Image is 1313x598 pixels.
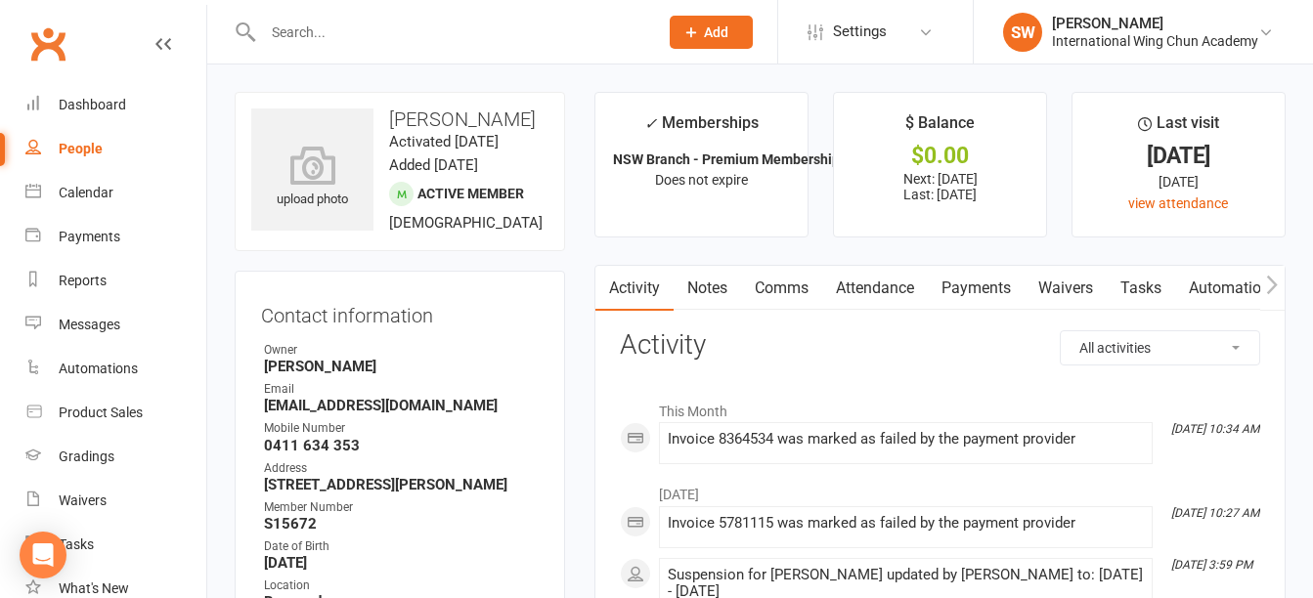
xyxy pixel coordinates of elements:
h3: Contact information [261,297,539,326]
div: Member Number [264,498,539,517]
div: Mobile Number [264,419,539,438]
li: This Month [620,391,1260,422]
div: People [59,141,103,156]
a: Activity [595,266,674,311]
div: International Wing Chun Academy [1052,32,1258,50]
strong: 0411 634 353 [264,437,539,454]
div: What's New [59,580,129,596]
a: Waivers [1025,266,1107,311]
div: [PERSON_NAME] [1052,15,1258,32]
div: Last visit [1138,110,1219,146]
div: Owner [264,341,539,360]
div: Memberships [644,110,759,147]
a: Automations [25,347,206,391]
div: Open Intercom Messenger [20,532,66,578]
button: Add [670,16,753,49]
a: Attendance [822,266,928,311]
span: [DEMOGRAPHIC_DATA] [389,214,543,232]
a: Product Sales [25,391,206,435]
a: People [25,127,206,171]
i: [DATE] 10:34 AM [1171,422,1259,436]
div: Payments [59,229,120,244]
time: Activated [DATE] [389,133,499,150]
a: Comms [741,266,822,311]
strong: [EMAIL_ADDRESS][DOMAIN_NAME] [264,397,539,414]
div: SW [1003,13,1042,52]
a: Tasks [1107,266,1175,311]
a: Reports [25,259,206,303]
strong: [PERSON_NAME] [264,358,539,375]
strong: [DATE] [264,554,539,572]
strong: [STREET_ADDRESS][PERSON_NAME] [264,476,539,493]
div: Invoice 8364534 was marked as failed by the payment provider [668,431,1144,448]
div: $ Balance [905,110,975,146]
a: view attendance [1128,195,1228,211]
div: Tasks [59,536,94,552]
div: Product Sales [59,405,143,420]
div: Gradings [59,448,114,464]
a: Gradings [25,435,206,479]
span: Settings [833,10,887,54]
li: [DATE] [620,474,1260,505]
span: Does not expire [655,172,748,188]
div: Email [264,380,539,399]
a: Payments [928,266,1025,311]
input: Search... [257,19,644,46]
div: upload photo [251,146,373,210]
a: Payments [25,215,206,259]
div: Waivers [59,492,107,508]
a: Tasks [25,523,206,567]
div: Invoice 5781115 was marked as failed by the payment provider [668,515,1144,532]
strong: NSW Branch - Premium Membership (12 mo. Mi... [613,151,920,167]
div: Address [264,459,539,478]
time: Added [DATE] [389,156,478,174]
span: Active member [417,186,524,201]
div: Calendar [59,185,113,200]
i: [DATE] 10:27 AM [1171,506,1259,520]
h3: [PERSON_NAME] [251,108,548,130]
div: Reports [59,273,107,288]
div: Messages [59,317,120,332]
span: Add [704,24,728,40]
div: Dashboard [59,97,126,112]
a: Notes [674,266,741,311]
div: Location [264,577,539,595]
a: Automations [1175,266,1291,311]
strong: S15672 [264,515,539,533]
a: Clubworx [23,20,72,68]
div: [DATE] [1090,171,1267,192]
i: [DATE] 3:59 PM [1171,558,1252,572]
div: Date of Birth [264,537,539,556]
p: Next: [DATE] Last: [DATE] [852,171,1029,202]
div: [DATE] [1090,146,1267,166]
a: Waivers [25,479,206,523]
i: ✓ [644,114,657,133]
div: Automations [59,361,138,376]
a: Dashboard [25,83,206,127]
div: $0.00 [852,146,1029,166]
a: Calendar [25,171,206,215]
h3: Activity [620,330,1260,361]
a: Messages [25,303,206,347]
